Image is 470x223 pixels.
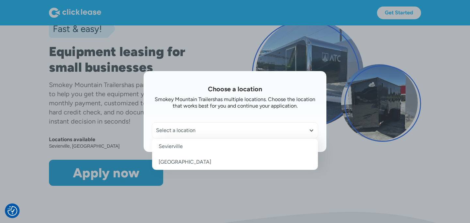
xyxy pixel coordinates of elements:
[155,96,215,102] div: Smokey Mountain Trailers
[152,139,318,154] a: Sevierville
[152,139,318,170] nav: Select a location
[152,84,318,94] h1: Choose a location
[8,206,17,216] img: Revisit consent button
[173,96,316,109] div: has multiple locations. Choose the location that works best for you and continue your application.
[8,206,17,216] button: Consent Preferences
[152,154,318,170] a: [GEOGRAPHIC_DATA]
[152,123,318,138] div: Select a location
[156,127,314,134] div: Select a location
